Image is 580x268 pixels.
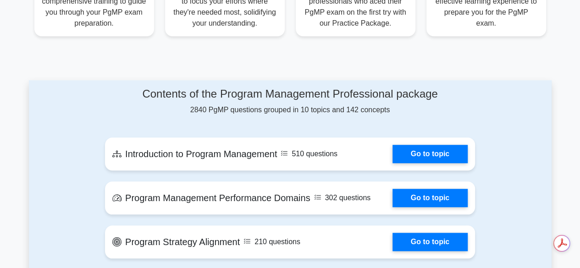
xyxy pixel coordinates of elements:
a: Go to topic [392,145,468,163]
h4: Contents of the Program Management Professional package [105,88,475,101]
div: 2840 PgMP questions grouped in 10 topics and 142 concepts [105,88,475,115]
a: Go to topic [392,189,468,207]
a: Go to topic [392,233,468,251]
